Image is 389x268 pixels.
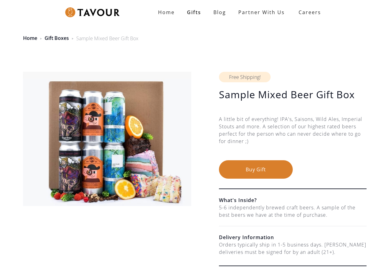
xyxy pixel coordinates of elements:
div: 5-6 independently brewed craft beers. A sample of the best beers we have at the time of purchase. [219,204,367,219]
a: Gifts [181,6,207,18]
a: Home [23,35,37,41]
div: Free Shipping! [219,72,271,82]
a: Gift Boxes [45,35,69,41]
a: Blog [207,6,232,18]
strong: Careers [299,6,321,18]
a: Home [152,6,181,18]
h6: What's Inside? [219,196,367,204]
div: Sample Mixed Beer Gift Box [76,35,138,42]
a: partner with us [232,6,291,18]
h1: Sample Mixed Beer Gift Box [219,88,367,101]
button: Buy Gift [219,160,293,179]
div: A little bit of everything! IPA's, Saisons, Wild Ales, Imperial Stouts and more. A selection of o... [219,115,367,160]
strong: Home [158,9,175,16]
a: Careers [291,4,326,21]
div: Orders typically ship in 1-5 business days. [PERSON_NAME] deliveries must be signed for by an adu... [219,241,367,256]
h6: Delivery Information [219,234,367,241]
